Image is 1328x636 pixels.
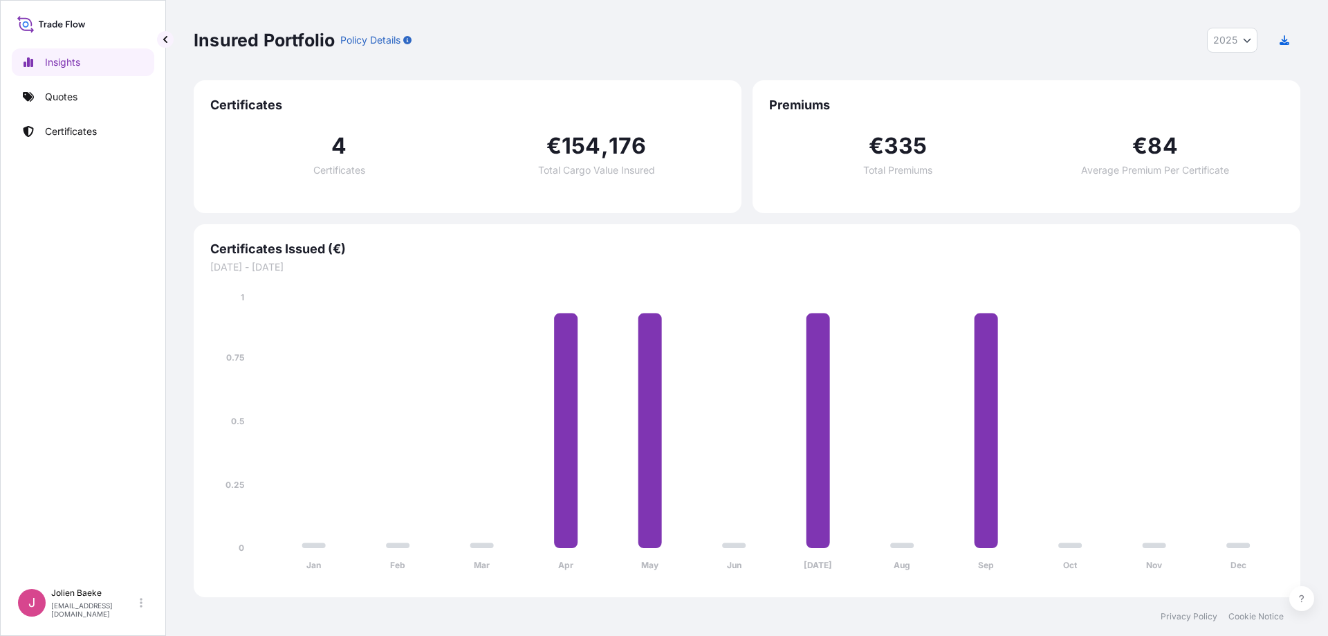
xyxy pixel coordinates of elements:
tspan: Sep [978,560,994,570]
tspan: Mar [474,560,490,570]
span: 176 [609,135,647,157]
span: Certificates [313,165,365,175]
span: € [869,135,884,157]
span: Average Premium Per Certificate [1081,165,1229,175]
a: Privacy Policy [1161,611,1217,622]
tspan: 1 [241,292,244,302]
tspan: Jan [306,560,321,570]
p: [EMAIL_ADDRESS][DOMAIN_NAME] [51,601,137,618]
span: [DATE] - [DATE] [210,260,1284,274]
tspan: Feb [390,560,405,570]
span: Total Cargo Value Insured [538,165,655,175]
p: Quotes [45,90,77,104]
a: Certificates [12,118,154,145]
p: Insured Portfolio [194,29,335,51]
span: 84 [1147,135,1177,157]
p: Insights [45,55,80,69]
span: € [546,135,562,157]
a: Quotes [12,83,154,111]
span: Premiums [769,97,1284,113]
tspan: 0.5 [231,416,244,426]
tspan: 0.75 [226,352,244,363]
tspan: 0 [239,543,244,553]
tspan: Dec [1230,560,1246,570]
tspan: Oct [1063,560,1078,570]
span: Certificates [210,97,725,113]
tspan: Jun [727,560,741,570]
span: 335 [884,135,928,157]
span: Certificates Issued (€) [210,241,1284,257]
button: Year Selector [1207,28,1257,53]
span: Total Premiums [863,165,932,175]
p: Jolien Baeke [51,588,137,599]
span: , [601,135,609,157]
span: 4 [331,135,347,157]
a: Cookie Notice [1228,611,1284,622]
tspan: Nov [1146,560,1163,570]
tspan: 0.25 [225,480,244,490]
tspan: May [641,560,659,570]
span: 154 [562,135,601,157]
tspan: Apr [558,560,573,570]
tspan: Aug [894,560,910,570]
span: J [28,596,35,610]
a: Insights [12,48,154,76]
span: € [1132,135,1147,157]
span: 2025 [1213,33,1237,47]
p: Policy Details [340,33,400,47]
p: Certificates [45,125,97,138]
tspan: [DATE] [804,560,832,570]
